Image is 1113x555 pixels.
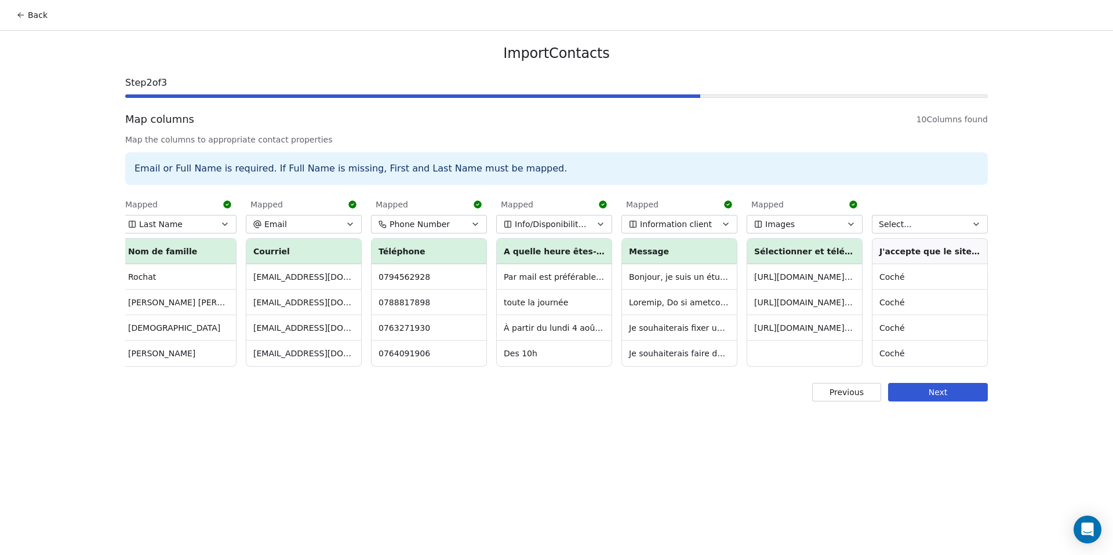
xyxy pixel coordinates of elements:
[747,264,862,290] td: [URL][DOMAIN_NAME][PERSON_NAME]
[121,341,236,366] td: [PERSON_NAME]
[372,341,486,366] td: 0764091906
[747,239,862,264] th: Sélectionner et télécharger les photos.
[125,112,194,127] span: Map columns
[751,199,784,210] span: Mapped
[497,264,612,290] td: Par mail est préférable, et par téléphone plutôt l&#039;après-midi
[497,290,612,315] td: toute la journée
[765,218,795,230] span: Images
[501,199,533,210] span: Mapped
[747,315,862,341] td: [URL][DOMAIN_NAME][PERSON_NAME][DOMAIN_NAME][PERSON_NAME][DOMAIN_NAME][PERSON_NAME][DOMAIN_NAME][...
[9,5,54,25] button: Back
[246,341,361,366] td: [EMAIL_ADDRESS][DOMAIN_NAME]
[250,199,283,210] span: Mapped
[372,239,486,264] th: Téléphone
[139,218,183,230] span: Last Name
[372,264,486,290] td: 0794562928
[872,290,987,315] td: Coché
[503,45,609,62] span: Import Contacts
[812,383,881,401] button: Previous
[246,290,361,315] td: [EMAIL_ADDRESS][DOMAIN_NAME]
[888,383,988,401] button: Next
[125,199,158,210] span: Mapped
[376,199,408,210] span: Mapped
[622,264,737,290] td: Bonjour, je suis un étudiant et j&#039;ai un tatouage dans le cou que j&#039;ai fait il y&#039;a ...
[390,218,450,230] span: Phone Number
[264,218,287,230] span: Email
[372,290,486,315] td: 0788817898
[246,315,361,341] td: [EMAIL_ADDRESS][DOMAIN_NAME]
[879,218,912,230] span: Select...
[121,315,236,341] td: [DEMOGRAPHIC_DATA]
[121,264,236,290] td: Rochat
[747,290,862,315] td: [URL][DOMAIN_NAME][PERSON_NAME][DOMAIN_NAME][PERSON_NAME][DOMAIN_NAME][PERSON_NAME][DOMAIN_NAME][...
[125,152,988,185] div: Email or Full Name is required. If Full Name is missing, First and Last Name must be mapped.
[121,290,236,315] td: [PERSON_NAME] [PERSON_NAME]
[916,114,988,125] span: 10 Columns found
[872,315,987,341] td: Coché
[1074,516,1101,543] div: Open Intercom Messenger
[640,218,712,230] span: Information client
[622,239,737,264] th: Message
[121,239,236,264] th: Nom de famille
[372,315,486,341] td: 0763271930
[872,264,987,290] td: Coché
[872,239,987,264] th: J'accepte que le site utilise ces informations pour répondre à ma demande
[246,239,361,264] th: Courriel
[125,76,988,90] span: Step 2 of 3
[622,341,737,366] td: Je souhaiterais faire des injections de [MEDICAL_DATA] dans le muscle de la mâchoire
[515,218,590,230] span: Info/Disponibilité Prospect
[497,239,612,264] th: A quelle heure êtes-vous joignable?
[497,315,612,341] td: À partir du lundi 4 août 9h30
[622,290,737,315] td: Loremip, Do si ametcon ad elit seddoeius tem in utla etdolorema ali eni adminimveni qui nost ex u...
[246,264,361,290] td: [EMAIL_ADDRESS][DOMAIN_NAME]
[622,315,737,341] td: Je souhaiterais fixer un rendez vous pour discuter pour une Abdominoplastie je me suis fais opéré...
[872,341,987,366] td: Coché
[626,199,659,210] span: Mapped
[497,341,612,366] td: Des 10h
[125,134,988,145] span: Map the columns to appropriate contact properties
